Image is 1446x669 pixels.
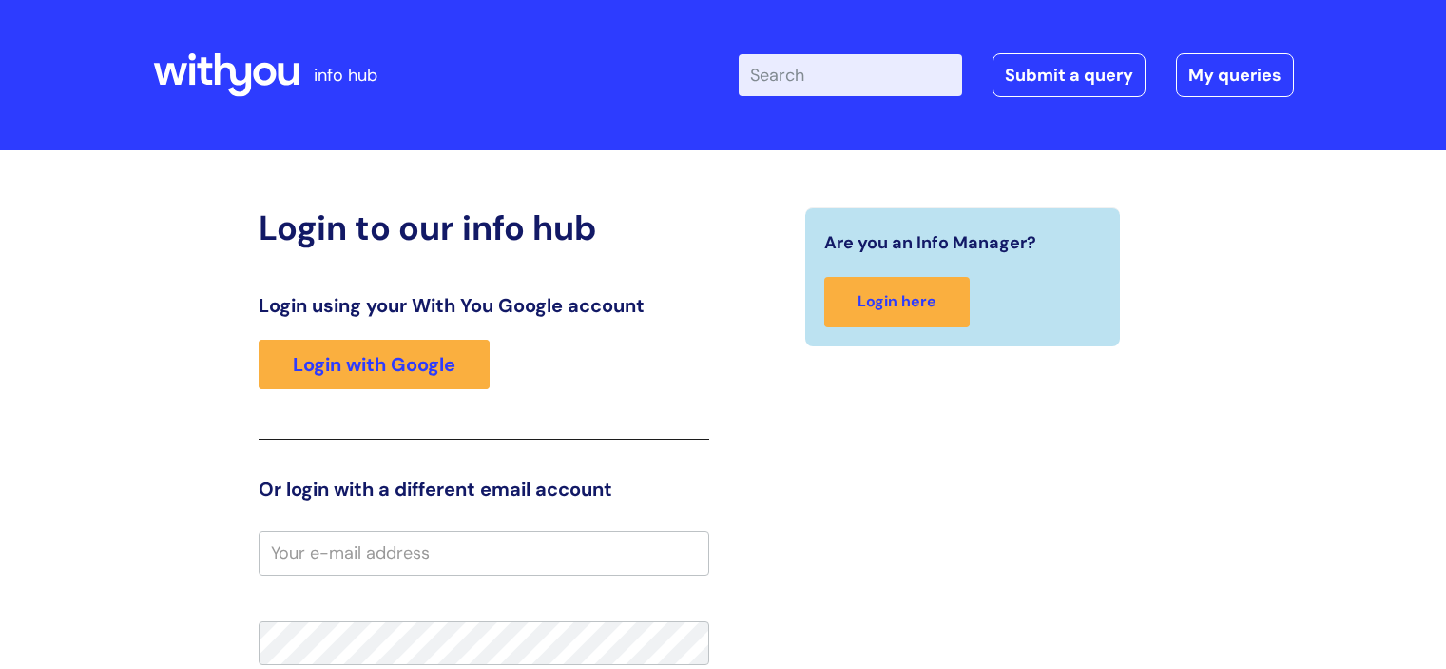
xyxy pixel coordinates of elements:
[259,531,709,575] input: Your e-mail address
[824,277,970,327] a: Login here
[259,478,709,501] h3: Or login with a different email account
[314,60,377,90] p: info hub
[259,294,709,317] h3: Login using your With You Google account
[1176,53,1294,97] a: My queries
[259,207,709,248] h2: Login to our info hub
[993,53,1146,97] a: Submit a query
[259,340,490,389] a: Login with Google
[739,54,962,96] input: Search
[824,227,1036,258] span: Are you an Info Manager?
